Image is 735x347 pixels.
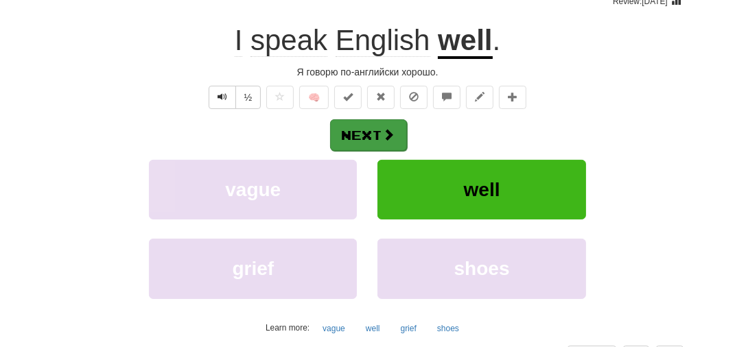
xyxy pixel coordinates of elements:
button: vague [149,160,357,219]
button: shoes [430,318,467,339]
button: ½ [235,86,261,109]
button: well [358,318,388,339]
button: vague [315,318,353,339]
button: grief [149,239,357,298]
div: Text-to-speech controls [206,86,261,109]
button: Discuss sentence (alt+u) [433,86,460,109]
button: Reset to 0% Mastered (alt+r) [367,86,395,109]
span: I [235,24,243,57]
button: Favorite sentence (alt+f) [266,86,294,109]
button: well [377,160,585,219]
span: grief [232,258,274,279]
span: speak [250,24,327,57]
button: Edit sentence (alt+d) [466,86,493,109]
button: Add to collection (alt+a) [499,86,526,109]
span: well [464,179,500,200]
span: . [493,24,501,56]
span: vague [225,179,281,200]
button: shoes [377,239,585,298]
button: 🧠 [299,86,329,109]
button: Next [330,119,407,151]
button: Set this sentence to 100% Mastered (alt+m) [334,86,362,109]
span: shoes [454,258,510,279]
button: grief [393,318,424,339]
span: English [336,24,430,57]
button: Play sentence audio (ctl+space) [209,86,236,109]
small: Learn more: [266,323,310,333]
button: Ignore sentence (alt+i) [400,86,428,109]
u: well [438,24,492,59]
div: Я говорю по-английски хорошо. [45,65,690,79]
